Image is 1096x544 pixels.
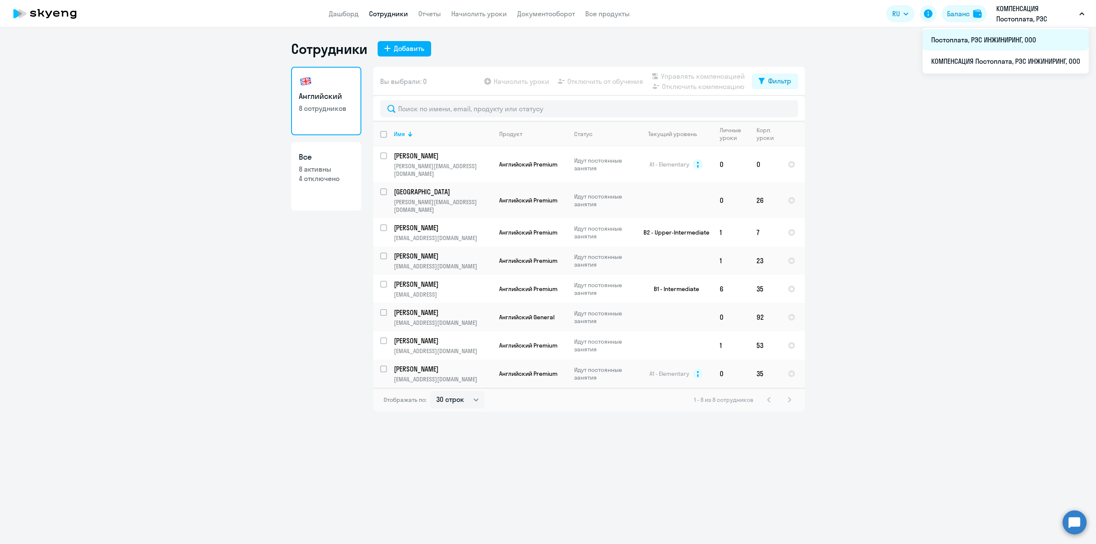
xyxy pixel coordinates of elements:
div: Продукт [499,130,522,138]
div: Баланс [947,9,970,19]
span: A1 - Elementary [649,161,689,168]
p: Идут постоянные занятия [574,309,633,325]
p: 4 отключено [299,174,354,183]
a: Сотрудники [369,9,408,18]
p: [PERSON_NAME] [394,336,491,345]
span: Английский Premium [499,229,557,236]
span: Английский Premium [499,370,557,378]
p: [PERSON_NAME] [394,364,491,374]
td: 1 [713,247,750,275]
a: [PERSON_NAME] [394,279,492,289]
a: [PERSON_NAME] [394,151,492,161]
span: Вы выбрали: 0 [380,76,427,86]
td: 0 [713,182,750,218]
a: [PERSON_NAME] [394,223,492,232]
p: [EMAIL_ADDRESS][DOMAIN_NAME] [394,234,492,242]
td: 26 [750,182,781,218]
p: [PERSON_NAME] [394,279,491,289]
p: Идут постоянные занятия [574,253,633,268]
span: Английский Premium [499,196,557,204]
p: [PERSON_NAME] [394,308,491,317]
div: Текущий уровень [640,130,712,138]
button: Фильтр [752,74,798,89]
td: 53 [750,331,781,360]
td: 0 [713,360,750,388]
span: Английский General [499,313,554,321]
span: RU [892,9,900,19]
div: Корп. уроки [756,126,774,142]
span: 1 - 8 из 8 сотрудников [694,396,753,404]
p: [PERSON_NAME] [394,151,491,161]
p: [GEOGRAPHIC_DATA] [394,187,491,196]
a: Все продукты [585,9,630,18]
ul: RU [923,27,1089,74]
p: [PERSON_NAME] [394,251,491,261]
td: 7 [750,218,781,247]
a: Дашборд [329,9,359,18]
a: Начислить уроки [451,9,507,18]
a: Отчеты [418,9,441,18]
p: Идут постоянные занятия [574,281,633,297]
td: 35 [750,275,781,303]
td: 23 [750,247,781,275]
p: [EMAIL_ADDRESS][DOMAIN_NAME] [394,319,492,327]
div: Фильтр [768,76,791,86]
p: [EMAIL_ADDRESS][DOMAIN_NAME] [394,347,492,355]
span: Английский Premium [499,285,557,293]
a: Документооборот [517,9,575,18]
a: [PERSON_NAME] [394,251,492,261]
button: Добавить [378,41,431,56]
td: B1 - Intermediate [633,275,713,303]
p: 8 сотрудников [299,104,354,113]
td: 1 [713,218,750,247]
p: [EMAIL_ADDRESS][DOMAIN_NAME] [394,375,492,383]
p: Идут постоянные занятия [574,338,633,353]
td: 0 [750,146,781,182]
button: КОМПЕНСАЦИЯ Постоплата, РЭС ИНЖИНИРИНГ, ООО [992,3,1089,24]
p: [EMAIL_ADDRESS] [394,291,492,298]
span: Английский Premium [499,161,557,168]
div: Статус [574,130,633,138]
td: B2 - Upper-Intermediate [633,218,713,247]
p: КОМПЕНСАЦИЯ Постоплата, РЭС ИНЖИНИРИНГ, ООО [996,3,1076,24]
div: Личные уроки [720,126,749,142]
a: [GEOGRAPHIC_DATA] [394,187,492,196]
p: Идут постоянные занятия [574,193,633,208]
a: [PERSON_NAME] [394,308,492,317]
p: [PERSON_NAME] [394,223,491,232]
p: 8 активны [299,164,354,174]
img: english [299,74,313,88]
td: 0 [713,303,750,331]
td: 1 [713,331,750,360]
td: 6 [713,275,750,303]
td: 0 [713,146,750,182]
td: 35 [750,360,781,388]
a: Английский8 сотрудников [291,67,361,135]
span: Отображать по: [384,396,427,404]
h3: Все [299,152,354,163]
img: balance [973,9,982,18]
p: [EMAIL_ADDRESS][DOMAIN_NAME] [394,262,492,270]
button: Балансbalance [942,5,987,22]
a: [PERSON_NAME] [394,336,492,345]
div: Продукт [499,130,567,138]
div: Имя [394,130,405,138]
button: RU [886,5,914,22]
p: Идут постоянные занятия [574,366,633,381]
div: Корп. уроки [756,126,780,142]
p: [PERSON_NAME][EMAIL_ADDRESS][DOMAIN_NAME] [394,162,492,178]
span: A1 - Elementary [649,370,689,378]
h3: Английский [299,91,354,102]
div: Добавить [394,43,424,54]
td: 92 [750,303,781,331]
div: Имя [394,130,492,138]
input: Поиск по имени, email, продукту или статусу [380,100,798,117]
p: [PERSON_NAME][EMAIL_ADDRESS][DOMAIN_NAME] [394,198,492,214]
span: Английский Premium [499,257,557,265]
h1: Сотрудники [291,40,367,57]
p: Идут постоянные занятия [574,157,633,172]
a: Все8 активны4 отключено [291,142,361,211]
div: Статус [574,130,593,138]
span: Английский Premium [499,342,557,349]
